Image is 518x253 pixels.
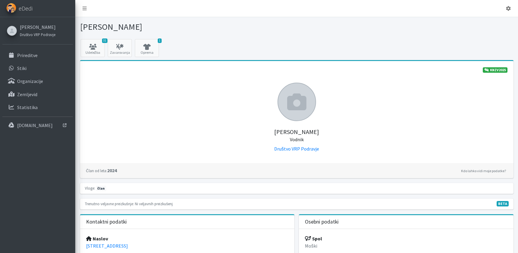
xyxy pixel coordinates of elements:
[2,88,73,100] a: Zemljevid
[17,104,38,110] p: Statistika
[85,186,95,191] small: Vloge:
[19,4,33,13] span: eDedi
[96,186,106,191] span: član
[135,201,173,206] small: Ni veljavnih preizkušenj
[305,242,507,249] p: Moški
[80,22,295,32] h1: [PERSON_NAME]
[86,243,128,249] a: [STREET_ADDRESS]
[2,62,73,74] a: Stiki
[305,219,339,225] h3: Osebni podatki
[17,78,43,84] p: Organizacije
[2,101,73,113] a: Statistika
[290,136,304,142] small: Vodnik
[86,168,107,173] small: Član od leta:
[86,236,108,242] strong: Naslov
[86,219,127,225] h3: Kontaktni podatki
[86,167,117,173] strong: 2024
[460,167,507,175] a: Kdo lahko vidi moje podatke?
[85,201,134,206] small: Trenutno veljavne preizkušnje:
[2,49,73,61] a: Prireditve
[2,119,73,131] a: [DOMAIN_NAME]
[2,75,73,87] a: Organizacije
[20,32,55,37] small: Društvo VRP Podravje
[81,39,105,57] a: 31 Udeležba
[158,38,162,43] span: 1
[102,38,107,43] span: 31
[305,236,322,242] strong: Spol
[20,23,56,31] a: [PERSON_NAME]
[6,3,16,13] img: eDedi
[483,67,507,73] a: KNZV2025
[108,39,132,57] a: Zavarovanja
[274,146,319,152] a: Društvo VRP Podravje
[17,122,53,128] p: [DOMAIN_NAME]
[17,91,37,97] p: Zemljevid
[17,52,38,58] p: Prireditve
[20,31,56,38] a: Društvo VRP Podravje
[497,201,509,206] span: V fazi razvoja
[86,121,507,143] h5: [PERSON_NAME]
[17,65,26,71] p: Stiki
[135,39,159,57] a: 1 Oprema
